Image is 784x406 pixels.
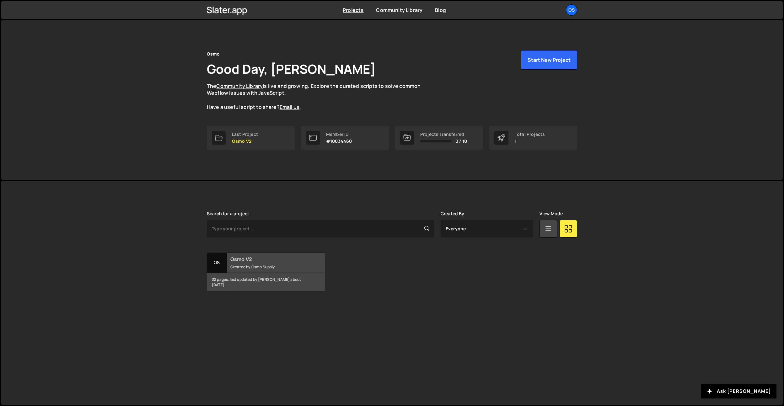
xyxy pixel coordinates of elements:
p: Osmo V2 [232,139,258,144]
input: Type your project... [207,220,434,238]
label: Created By [441,211,464,216]
div: Projects Transferred [420,132,467,137]
button: Ask [PERSON_NAME] [701,384,776,398]
span: 0 / 10 [455,139,467,144]
div: 32 pages, last updated by [PERSON_NAME] about [DATE] [207,273,325,291]
a: Blog [435,7,446,13]
div: Member ID [326,132,352,137]
a: Email us [280,104,299,110]
label: Search for a project [207,211,249,216]
small: Created by Osmo Supply [230,264,306,270]
p: The is live and growing. Explore the curated scripts to solve common Webflow issues with JavaScri... [207,83,433,111]
a: Community Library [216,83,263,89]
label: View Mode [540,211,563,216]
div: Total Projects [515,132,545,137]
div: Os [207,253,227,273]
h1: Good Day, [PERSON_NAME] [207,60,376,77]
div: Last Project [232,132,258,137]
a: Os [566,4,577,16]
a: Last Project Osmo V2 [207,126,295,150]
h2: Osmo V2 [230,256,306,263]
a: Projects [343,7,363,13]
button: Start New Project [521,50,577,70]
a: Os Osmo V2 Created by Osmo Supply 32 pages, last updated by [PERSON_NAME] about [DATE] [207,253,325,292]
div: Osmo [207,50,220,58]
a: Community Library [376,7,422,13]
p: #10034460 [326,139,352,144]
p: 1 [515,139,545,144]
